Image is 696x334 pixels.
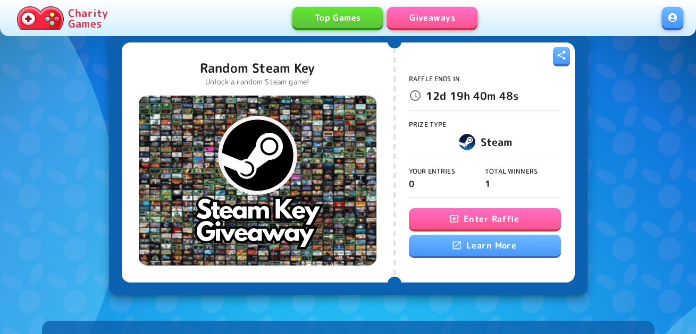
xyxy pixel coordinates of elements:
a: Charity Games [13,4,112,32]
p: 0 [409,177,485,190]
p: Charity Games [68,7,108,29]
img: Charity.Games [17,6,64,30]
p: 1 [485,177,561,190]
span: Your Entries [409,167,455,176]
h6: Steam [481,133,513,150]
img: Random Steam Key [139,96,376,266]
span: Prize Type [409,120,447,129]
p: Unlock a random Steam game! [200,76,315,87]
button: Enter Raffle [409,208,561,229]
p: 12d 19h 40m 48s [426,87,518,104]
span: Raffle Ends In [409,74,460,83]
p: Random Steam Key [200,59,315,76]
a: Learn More [409,235,561,256]
span: Total Winners [485,167,538,176]
a: Top Games [292,7,383,28]
a: Giveaways [387,7,477,28]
